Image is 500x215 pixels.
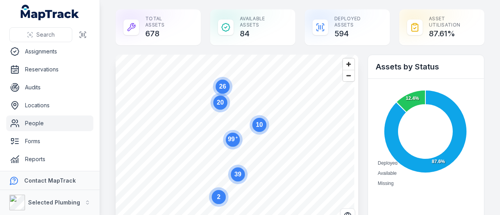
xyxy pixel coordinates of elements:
text: 20 [217,99,224,106]
strong: Contact MapTrack [24,177,76,184]
a: Alerts [6,169,93,185]
h2: Assets by Status [376,61,476,72]
text: 99 [228,135,238,142]
a: Assignments [6,44,93,59]
a: Audits [6,80,93,95]
span: Available [378,171,396,176]
span: Search [36,31,55,39]
tspan: + [236,135,238,140]
strong: Selected Plumbing [28,199,80,206]
span: Missing [378,181,394,186]
text: 10 [256,121,263,128]
a: Locations [6,98,93,113]
a: MapTrack [21,5,79,20]
a: People [6,115,93,131]
a: Reports [6,151,93,167]
a: Forms [6,133,93,149]
button: Search [9,27,72,42]
a: Reservations [6,62,93,77]
text: 2 [217,194,221,200]
span: Deployed [378,160,398,166]
text: 39 [234,171,241,178]
text: 26 [219,83,226,90]
button: Zoom in [343,59,354,70]
button: Zoom out [343,70,354,81]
